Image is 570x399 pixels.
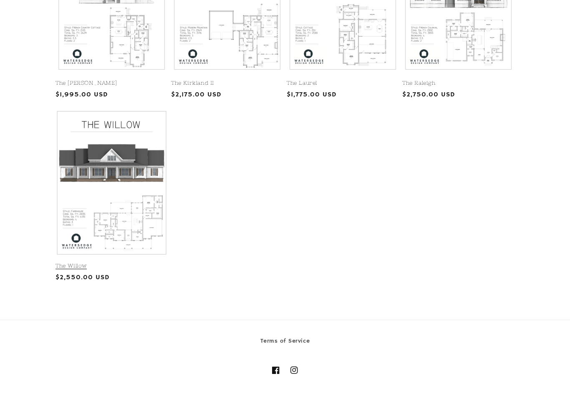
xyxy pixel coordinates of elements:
a: The Kirkland II [171,80,283,87]
a: The Willow [55,263,168,270]
a: Terms of Service [260,336,310,348]
a: The Laurel [287,80,399,87]
a: The [PERSON_NAME] [55,80,168,87]
a: The Raleigh [402,80,515,87]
